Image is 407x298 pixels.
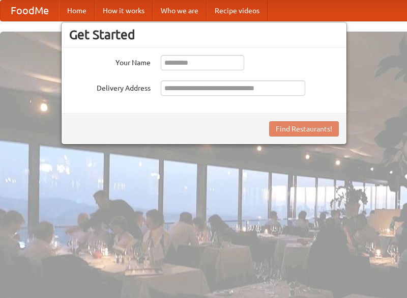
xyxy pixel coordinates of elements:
a: Recipe videos [207,1,268,21]
h3: Get Started [69,27,339,42]
a: Who we are [153,1,207,21]
a: Home [59,1,95,21]
button: Find Restaurants! [269,121,339,137]
label: Your Name [69,55,151,68]
label: Delivery Address [69,80,151,93]
a: How it works [95,1,153,21]
a: FoodMe [1,1,59,21]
